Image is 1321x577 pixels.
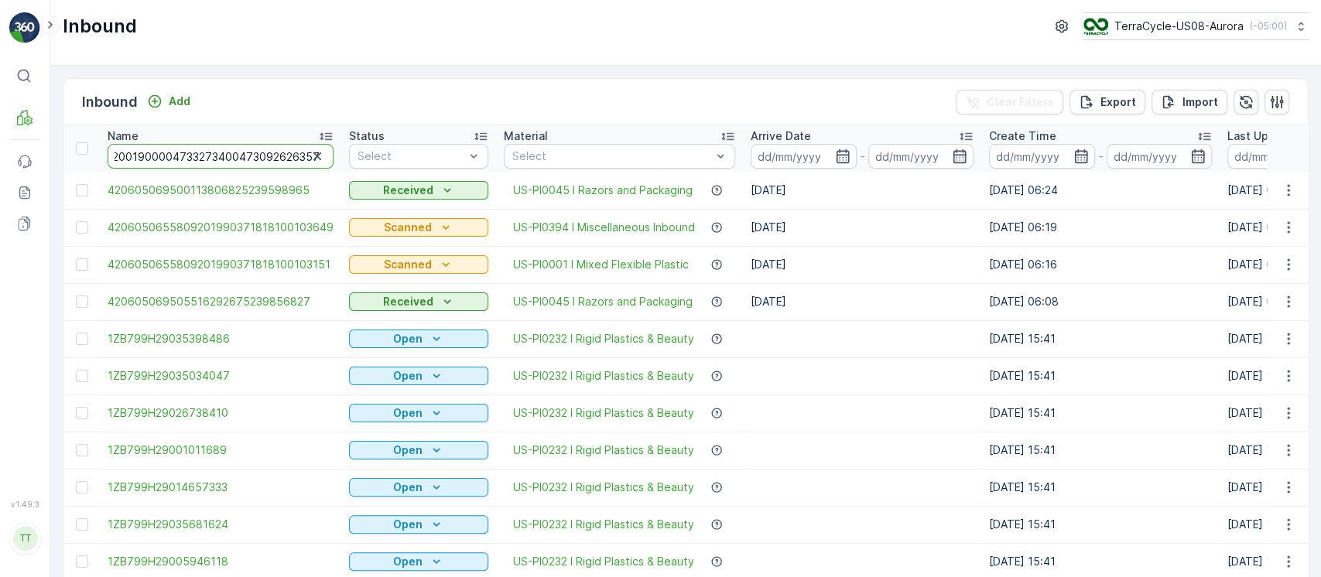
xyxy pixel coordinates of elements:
button: Open [349,441,488,459]
button: Scanned [349,255,488,274]
td: [DATE] [743,209,981,246]
div: Toggle Row Selected [76,518,88,531]
td: [DATE] 06:08 [981,283,1220,320]
div: Toggle Row Selected [76,258,88,271]
td: [DATE] 15:41 [981,432,1220,469]
p: ( -05:00 ) [1250,20,1287,32]
div: Toggle Row Selected [76,444,88,456]
span: v 1.49.3 [9,500,40,509]
div: Toggle Row Selected [76,555,88,568]
p: - [860,147,865,166]
p: Scanned [384,257,432,272]
p: Open [393,331,423,347]
td: [DATE] [743,172,981,209]
div: Toggle Row Selected [76,333,88,345]
a: 1ZB799H29035398486 [108,331,334,347]
p: Open [393,480,423,495]
button: Received [349,181,488,200]
p: Received [383,294,433,309]
button: Received [349,292,488,311]
td: [DATE] [743,246,981,283]
div: Toggle Row Selected [76,184,88,196]
button: Import [1152,90,1227,114]
div: Toggle Row Selected [76,407,88,419]
button: Clear Filters [956,90,1063,114]
p: Create Time [989,128,1056,144]
p: Open [393,517,423,532]
td: [DATE] 06:24 [981,172,1220,209]
input: Search [108,144,334,169]
a: US-PI0045 I Razors and Packaging [513,183,693,198]
td: [DATE] 15:41 [981,320,1220,357]
a: US-PI0232 I Rigid Plastics & Beauty [513,442,694,458]
a: 4206050655809201990371818100103151 [108,257,334,272]
input: dd/mm/yyyy [868,144,974,169]
a: US-PI0232 I Rigid Plastics & Beauty [513,331,694,347]
a: 1ZB799H29014657333 [108,480,334,495]
button: Scanned [349,218,488,237]
button: TT [9,512,40,565]
p: - [1098,147,1104,166]
p: Received [383,183,433,198]
button: Open [349,329,488,348]
a: US-PI0232 I Rigid Plastics & Beauty [513,480,694,495]
a: US-PI0001 I Mixed Flexible Plastic [513,257,689,272]
td: [DATE] 15:41 [981,506,1220,543]
p: Import [1182,94,1218,110]
p: Status [349,128,385,144]
div: TT [13,526,38,551]
span: 1ZB799H29001011689 [108,442,334,458]
a: 420605069505516292675239856827 [108,294,334,309]
p: TerraCycle-US08-Aurora [1114,19,1244,34]
button: Export [1069,90,1145,114]
input: dd/mm/yyyy [989,144,1095,169]
p: Open [393,554,423,569]
td: [DATE] 15:41 [981,357,1220,394]
p: Inbound [63,14,137,39]
a: 420605069500113806825239598965 [108,183,334,198]
span: US-PI0232 I Rigid Plastics & Beauty [513,405,694,421]
a: US-PI0045 I Razors and Packaging [513,294,693,309]
td: [DATE] [743,283,981,320]
a: US-PI0394 I Miscellaneous Inbound [513,220,695,235]
img: logo [9,12,40,43]
td: [DATE] 15:41 [981,469,1220,506]
p: Arrive Date [751,128,811,144]
button: Add [141,92,197,111]
button: Open [349,367,488,385]
td: [DATE] 06:19 [981,209,1220,246]
a: US-PI0232 I Rigid Plastics & Beauty [513,517,694,532]
button: TerraCycle-US08-Aurora(-05:00) [1083,12,1309,40]
button: Open [349,552,488,571]
div: Toggle Row Selected [76,295,88,308]
p: Name [108,128,139,144]
span: US-PI0232 I Rigid Plastics & Beauty [513,554,694,569]
a: 1ZB799H29026738410 [108,405,334,421]
p: Clear Filters [987,94,1054,110]
a: 4206050655809201990371818100103649 [108,220,334,235]
p: Inbound [82,91,138,113]
div: Toggle Row Selected [76,370,88,382]
p: Export [1100,94,1136,110]
button: Open [349,478,488,497]
td: [DATE] 15:41 [981,394,1220,432]
div: Toggle Row Selected [76,221,88,234]
a: US-PI0232 I Rigid Plastics & Beauty [513,368,694,384]
a: 1ZB799H29005946118 [108,554,334,569]
div: Toggle Row Selected [76,481,88,493]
